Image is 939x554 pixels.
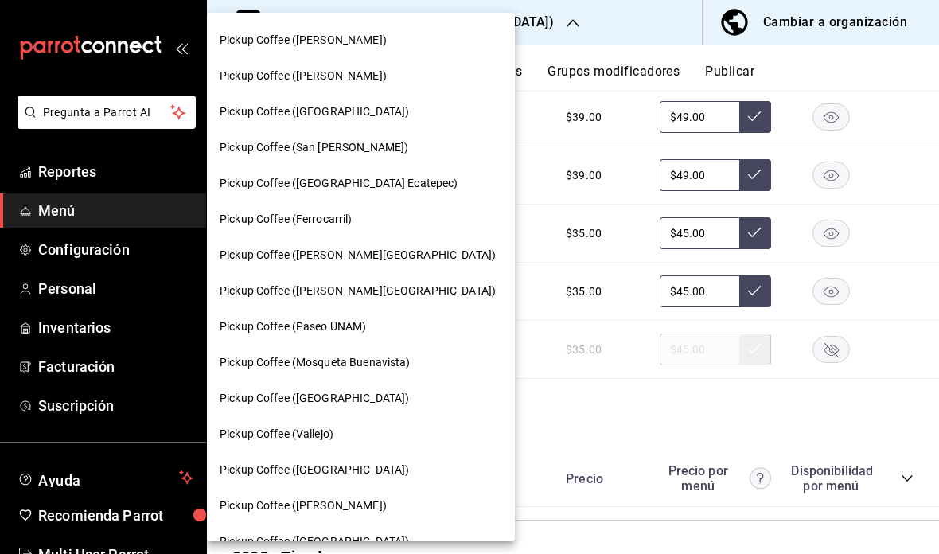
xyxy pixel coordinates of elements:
span: Pickup Coffee ([PERSON_NAME]) [220,68,387,84]
div: Pickup Coffee ([GEOGRAPHIC_DATA]) [207,94,515,130]
span: Pickup Coffee (San [PERSON_NAME]) [220,139,408,156]
span: Pickup Coffee ([GEOGRAPHIC_DATA]) [220,533,409,550]
div: Pickup Coffee (Mosqueta Buenavista) [207,345,515,380]
span: Pickup Coffee (Mosqueta Buenavista) [220,354,411,371]
span: Pickup Coffee ([GEOGRAPHIC_DATA]) [220,390,409,407]
div: Pickup Coffee ([GEOGRAPHIC_DATA]) [207,380,515,416]
span: Pickup Coffee ([GEOGRAPHIC_DATA] Ecatepec) [220,175,458,192]
span: Pickup Coffee (Ferrocarril) [220,211,353,228]
div: Pickup Coffee ([PERSON_NAME]) [207,22,515,58]
span: Pickup Coffee ([GEOGRAPHIC_DATA]) [220,103,409,120]
div: Pickup Coffee ([PERSON_NAME]) [207,488,515,524]
span: Pickup Coffee ([PERSON_NAME]) [220,497,387,514]
div: Pickup Coffee (Paseo UNAM) [207,309,515,345]
div: Pickup Coffee ([PERSON_NAME]) [207,58,515,94]
div: Pickup Coffee ([GEOGRAPHIC_DATA]) [207,452,515,488]
div: Pickup Coffee ([PERSON_NAME][GEOGRAPHIC_DATA]) [207,237,515,273]
div: Pickup Coffee (Ferrocarril) [207,201,515,237]
div: Pickup Coffee (San [PERSON_NAME]) [207,130,515,166]
div: Pickup Coffee ([GEOGRAPHIC_DATA] Ecatepec) [207,166,515,201]
span: Pickup Coffee ([PERSON_NAME]) [220,32,387,49]
div: Pickup Coffee (Vallejo) [207,416,515,452]
span: Pickup Coffee ([PERSON_NAME][GEOGRAPHIC_DATA]) [220,247,496,263]
span: Pickup Coffee (Paseo UNAM) [220,318,366,335]
span: Pickup Coffee (Vallejo) [220,426,333,443]
span: Pickup Coffee ([GEOGRAPHIC_DATA]) [220,462,409,478]
span: Pickup Coffee ([PERSON_NAME][GEOGRAPHIC_DATA]) [220,283,496,299]
div: Pickup Coffee ([PERSON_NAME][GEOGRAPHIC_DATA]) [207,273,515,309]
